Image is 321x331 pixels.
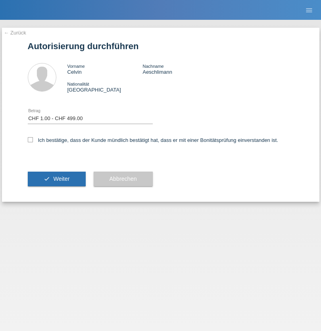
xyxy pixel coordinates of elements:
[28,172,86,187] button: check Weiter
[67,81,143,93] div: [GEOGRAPHIC_DATA]
[301,8,317,12] a: menu
[110,176,137,182] span: Abbrechen
[67,63,143,75] div: Celvin
[4,30,26,36] a: ← Zurück
[142,63,218,75] div: Aeschlimann
[28,137,279,143] label: Ich bestätige, dass der Kunde mündlich bestätigt hat, dass er mit einer Bonitätsprüfung einversta...
[28,41,294,51] h1: Autorisierung durchführen
[67,64,85,69] span: Vorname
[305,6,313,14] i: menu
[67,82,89,86] span: Nationalität
[44,176,50,182] i: check
[94,172,153,187] button: Abbrechen
[142,64,163,69] span: Nachname
[53,176,69,182] span: Weiter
